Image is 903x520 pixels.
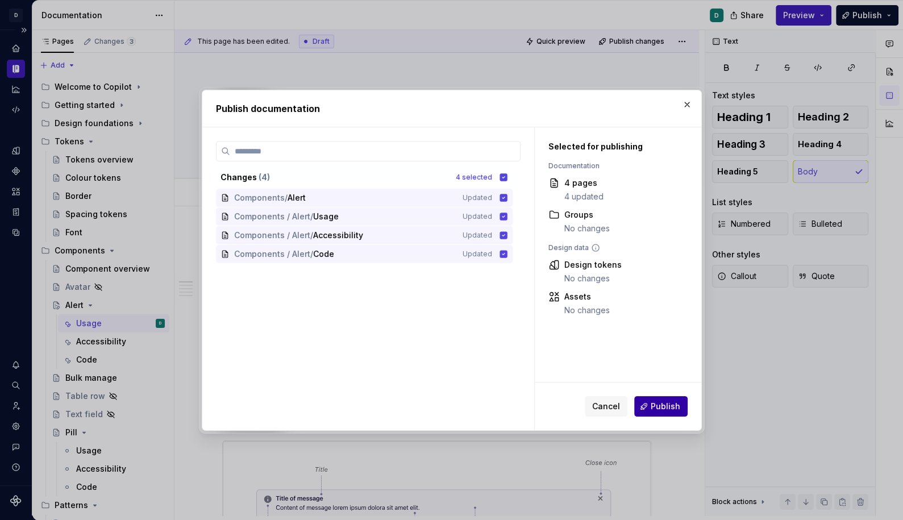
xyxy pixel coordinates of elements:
[634,396,688,417] button: Publish
[548,243,682,252] div: Design data
[285,192,288,203] span: /
[585,396,627,417] button: Cancel
[564,273,622,284] div: No changes
[234,211,310,222] span: Components / Alert
[234,230,310,241] span: Components / Alert
[234,192,285,203] span: Components
[651,401,680,412] span: Publish
[564,191,604,202] div: 4 updated
[234,248,310,260] span: Components / Alert
[548,141,682,152] div: Selected for publishing
[564,305,610,316] div: No changes
[564,209,610,221] div: Groups
[463,212,492,221] span: Updated
[463,249,492,259] span: Updated
[313,248,336,260] span: Code
[564,223,610,234] div: No changes
[288,192,310,203] span: Alert
[259,172,270,182] span: ( 4 )
[313,230,363,241] span: Accessibility
[216,102,688,115] h2: Publish documentation
[310,248,313,260] span: /
[463,193,492,202] span: Updated
[220,172,449,183] div: Changes
[564,291,610,302] div: Assets
[592,401,620,412] span: Cancel
[310,230,313,241] span: /
[564,259,622,271] div: Design tokens
[310,211,313,222] span: /
[463,231,492,240] span: Updated
[548,161,682,170] div: Documentation
[456,173,492,182] div: 4 selected
[313,211,339,222] span: Usage
[564,177,604,189] div: 4 pages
